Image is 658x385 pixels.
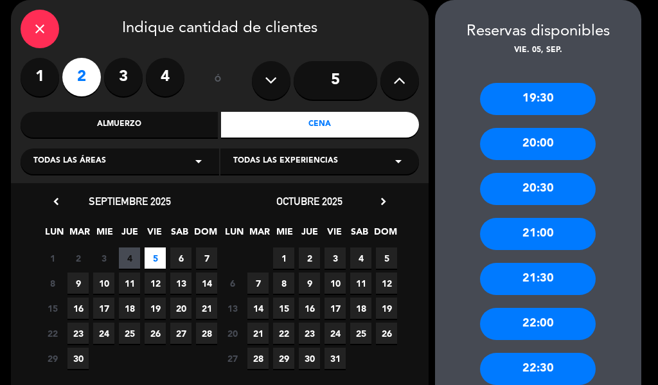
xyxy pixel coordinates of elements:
[222,298,243,319] span: 13
[376,298,397,319] span: 19
[170,273,191,294] span: 13
[196,323,217,344] span: 28
[325,298,346,319] span: 17
[350,247,371,269] span: 4
[299,224,320,246] span: JUE
[146,58,184,96] label: 4
[480,353,596,385] div: 22:30
[435,44,641,57] div: vie. 05, sep.
[247,298,269,319] span: 14
[170,247,191,269] span: 6
[119,323,140,344] span: 25
[222,323,243,344] span: 20
[273,348,294,369] span: 29
[273,323,294,344] span: 22
[325,247,346,269] span: 3
[377,195,390,208] i: chevron_right
[32,21,48,37] i: close
[435,19,641,44] div: Reservas disponibles
[144,224,165,246] span: VIE
[93,323,114,344] span: 24
[145,273,166,294] span: 12
[480,128,596,160] div: 20:00
[196,298,217,319] span: 21
[276,195,342,208] span: octubre 2025
[221,112,419,138] div: Cena
[299,323,320,344] span: 23
[299,298,320,319] span: 16
[194,224,215,246] span: DOM
[145,247,166,269] span: 5
[119,247,140,269] span: 4
[325,348,346,369] span: 31
[480,218,596,250] div: 21:00
[21,58,59,96] label: 1
[104,58,143,96] label: 3
[119,273,140,294] span: 11
[350,323,371,344] span: 25
[299,273,320,294] span: 9
[49,195,63,208] i: chevron_left
[42,273,63,294] span: 8
[324,224,345,246] span: VIE
[480,263,596,295] div: 21:30
[325,323,346,344] span: 24
[145,323,166,344] span: 26
[42,247,63,269] span: 1
[67,298,89,319] span: 16
[224,224,245,246] span: LUN
[93,298,114,319] span: 17
[196,247,217,269] span: 7
[222,273,243,294] span: 6
[480,308,596,340] div: 22:00
[247,273,269,294] span: 7
[42,348,63,369] span: 29
[299,348,320,369] span: 30
[42,298,63,319] span: 15
[480,173,596,205] div: 20:30
[67,247,89,269] span: 2
[247,323,269,344] span: 21
[325,273,346,294] span: 10
[170,323,191,344] span: 27
[69,224,90,246] span: MAR
[93,273,114,294] span: 10
[145,298,166,319] span: 19
[21,112,218,138] div: Almuerzo
[273,273,294,294] span: 8
[247,348,269,369] span: 28
[249,224,270,246] span: MAR
[376,323,397,344] span: 26
[119,224,140,246] span: JUE
[44,224,65,246] span: LUN
[299,247,320,269] span: 2
[169,224,190,246] span: SAB
[349,224,370,246] span: SAB
[273,298,294,319] span: 15
[374,224,395,246] span: DOM
[94,224,115,246] span: MIE
[170,298,191,319] span: 20
[33,155,106,168] span: Todas las áreas
[67,273,89,294] span: 9
[67,323,89,344] span: 23
[350,273,371,294] span: 11
[197,58,239,103] div: ó
[274,224,295,246] span: MIE
[350,298,371,319] span: 18
[196,273,217,294] span: 14
[222,348,243,369] span: 27
[273,247,294,269] span: 1
[480,83,596,115] div: 19:30
[93,247,114,269] span: 3
[376,273,397,294] span: 12
[62,58,101,96] label: 2
[42,323,63,344] span: 22
[391,154,406,169] i: arrow_drop_down
[89,195,171,208] span: septiembre 2025
[233,155,338,168] span: Todas las experiencias
[376,247,397,269] span: 5
[67,348,89,369] span: 30
[191,154,206,169] i: arrow_drop_down
[119,298,140,319] span: 18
